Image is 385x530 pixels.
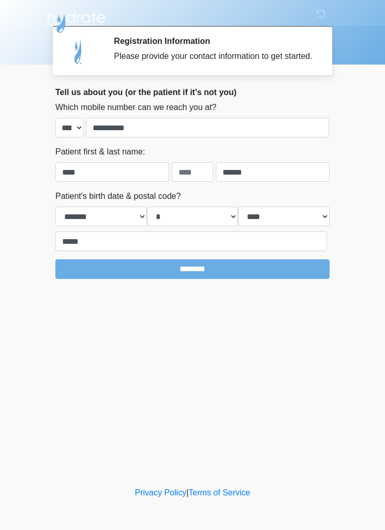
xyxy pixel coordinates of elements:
[188,488,250,497] a: Terms of Service
[114,50,314,63] div: Please provide your contact information to get started.
[55,146,145,158] label: Patient first & last name:
[186,488,188,497] a: |
[55,101,216,114] label: Which mobile number can we reach you at?
[55,87,330,97] h2: Tell us about you (or the patient if it's not you)
[55,190,181,202] label: Patient's birth date & postal code?
[63,36,94,67] img: Agent Avatar
[135,488,187,497] a: Privacy Policy
[45,8,107,34] img: Hydrate IV Bar - Chandler Logo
